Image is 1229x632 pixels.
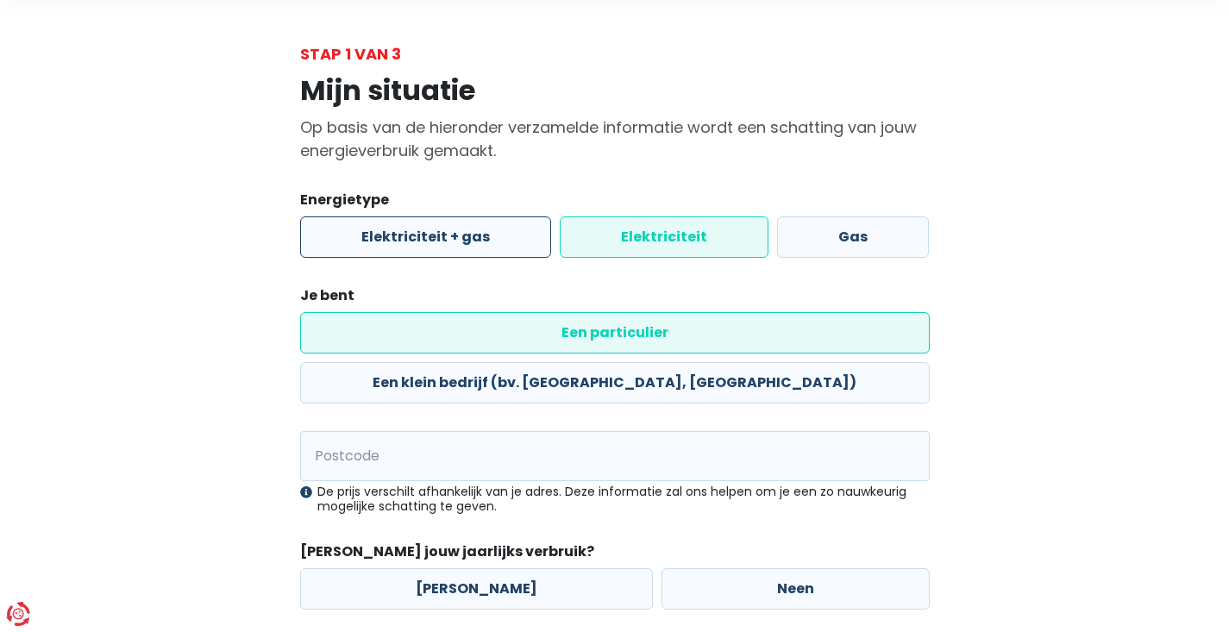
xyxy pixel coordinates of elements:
[300,312,930,354] label: Een particulier
[662,568,930,610] label: Neen
[300,190,930,216] legend: Energietype
[300,568,653,610] label: [PERSON_NAME]
[300,431,930,481] input: 1000
[300,74,930,107] h1: Mijn situatie
[560,216,768,258] label: Elektriciteit
[300,42,930,66] div: Stap 1 van 3
[300,485,930,514] div: De prijs verschilt afhankelijk van je adres. Deze informatie zal ons helpen om je een zo nauwkeur...
[300,362,930,404] label: Een klein bedrijf (bv. [GEOGRAPHIC_DATA], [GEOGRAPHIC_DATA])
[777,216,929,258] label: Gas
[300,541,930,568] legend: [PERSON_NAME] jouw jaarlijks verbruik?
[300,216,551,258] label: Elektriciteit + gas
[300,285,930,312] legend: Je bent
[300,116,930,162] p: Op basis van de hieronder verzamelde informatie wordt een schatting van jouw energieverbruik gema...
